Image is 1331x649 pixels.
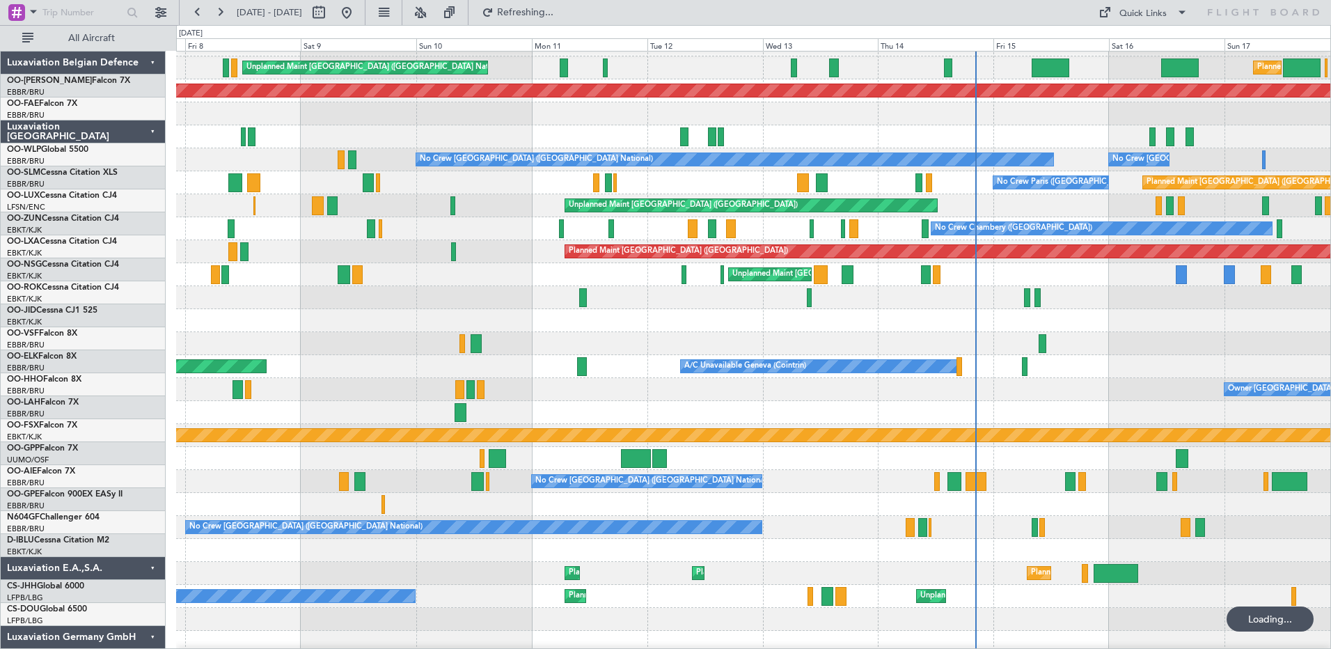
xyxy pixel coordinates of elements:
a: LFSN/ENC [7,202,45,212]
a: OO-SLMCessna Citation XLS [7,169,118,177]
div: Tue 12 [647,38,763,51]
a: N604GFChallenger 604 [7,513,100,522]
span: OO-HHO [7,375,43,384]
a: EBBR/BRU [7,524,45,534]
a: CS-JHHGlobal 6000 [7,582,84,591]
a: EBBR/BRU [7,340,45,350]
div: Planned Maint [GEOGRAPHIC_DATA] ([GEOGRAPHIC_DATA]) [696,563,915,584]
button: Quick Links [1092,1,1195,24]
a: OO-ELKFalcon 8X [7,352,77,361]
div: No Crew Chambery ([GEOGRAPHIC_DATA]) [935,218,1092,239]
div: Mon 11 [532,38,647,51]
div: Sat 9 [301,38,416,51]
a: UUMO/OSF [7,455,49,465]
div: Quick Links [1119,7,1167,21]
span: OO-GPP [7,444,40,453]
span: CS-JHH [7,582,37,591]
a: OO-LUXCessna Citation CJ4 [7,191,117,200]
div: Planned Maint [GEOGRAPHIC_DATA] ([GEOGRAPHIC_DATA]) [569,586,788,607]
a: OO-LXACessna Citation CJ4 [7,237,117,246]
a: EBKT/KJK [7,547,42,557]
div: Wed 13 [763,38,879,51]
a: OO-NSGCessna Citation CJ4 [7,260,119,269]
a: EBKT/KJK [7,317,42,327]
a: OO-WLPGlobal 5500 [7,146,88,154]
span: N604GF [7,513,40,522]
span: OO-FSX [7,421,39,430]
div: No Crew Paris ([GEOGRAPHIC_DATA]) [997,172,1135,193]
div: Unplanned Maint [GEOGRAPHIC_DATA] ([GEOGRAPHIC_DATA]) [920,586,1149,607]
a: OO-HHOFalcon 8X [7,375,81,384]
input: Trip Number [42,2,123,23]
span: OO-ELK [7,352,38,361]
div: Fri 15 [993,38,1109,51]
div: Planned Maint [GEOGRAPHIC_DATA] ([GEOGRAPHIC_DATA]) [1031,563,1250,584]
a: OO-ROKCessna Citation CJ4 [7,283,119,292]
a: OO-VSFFalcon 8X [7,329,77,338]
a: OO-GPEFalcon 900EX EASy II [7,490,123,499]
span: OO-AIE [7,467,37,476]
span: OO-NSG [7,260,42,269]
a: EBBR/BRU [7,501,45,511]
div: Loading... [1227,607,1314,632]
span: OO-WLP [7,146,41,154]
a: EBBR/BRU [7,179,45,189]
a: EBKT/KJK [7,432,42,442]
a: OO-ZUNCessna Citation CJ4 [7,214,119,223]
a: LFPB/LBG [7,616,43,626]
span: OO-FAE [7,100,39,108]
a: OO-[PERSON_NAME]Falcon 7X [7,77,130,85]
div: A/C Unavailable Geneva (Cointrin) [684,356,806,377]
span: [DATE] - [DATE] [237,6,302,19]
div: Unplanned Maint [GEOGRAPHIC_DATA]-[GEOGRAPHIC_DATA] [732,264,957,285]
a: EBBR/BRU [7,386,45,396]
span: OO-[PERSON_NAME] [7,77,92,85]
a: EBBR/BRU [7,363,45,373]
a: OO-GPPFalcon 7X [7,444,78,453]
div: Fri 8 [185,38,301,51]
span: CS-DOU [7,605,40,613]
a: OO-LAHFalcon 7X [7,398,79,407]
a: EBBR/BRU [7,156,45,166]
span: OO-LUX [7,191,40,200]
div: Sun 10 [416,38,532,51]
a: OO-FAEFalcon 7X [7,100,77,108]
a: EBBR/BRU [7,478,45,488]
a: D-IBLUCessna Citation M2 [7,536,109,545]
div: Sat 16 [1109,38,1224,51]
div: No Crew [GEOGRAPHIC_DATA] ([GEOGRAPHIC_DATA] National) [189,517,423,538]
span: OO-GPE [7,490,40,499]
div: Unplanned Maint [GEOGRAPHIC_DATA] ([GEOGRAPHIC_DATA] National) [246,57,508,78]
div: Planned Maint [GEOGRAPHIC_DATA] ([GEOGRAPHIC_DATA]) [569,563,788,584]
div: Planned Maint [GEOGRAPHIC_DATA] ([GEOGRAPHIC_DATA]) [569,241,788,262]
a: OO-AIEFalcon 7X [7,467,75,476]
span: OO-LXA [7,237,40,246]
div: Thu 14 [878,38,993,51]
span: D-IBLU [7,536,34,545]
span: OO-ROK [7,283,42,292]
a: EBKT/KJK [7,225,42,235]
span: OO-LAH [7,398,40,407]
div: No Crew [GEOGRAPHIC_DATA] ([GEOGRAPHIC_DATA] National) [535,471,769,492]
a: OO-FSXFalcon 7X [7,421,77,430]
a: EBKT/KJK [7,271,42,281]
a: EBKT/KJK [7,248,42,258]
span: OO-ZUN [7,214,42,223]
div: Unplanned Maint [GEOGRAPHIC_DATA] ([GEOGRAPHIC_DATA]) [569,195,798,216]
a: EBBR/BRU [7,87,45,97]
button: Refreshing... [475,1,559,24]
a: OO-JIDCessna CJ1 525 [7,306,97,315]
div: [DATE] [179,28,203,40]
button: All Aircraft [15,27,151,49]
div: No Crew [GEOGRAPHIC_DATA] ([GEOGRAPHIC_DATA] National) [420,149,653,170]
span: Refreshing... [496,8,555,17]
a: EBBR/BRU [7,110,45,120]
a: CS-DOUGlobal 6500 [7,605,87,613]
span: OO-VSF [7,329,39,338]
span: OO-SLM [7,169,40,177]
a: EBBR/BRU [7,409,45,419]
span: All Aircraft [36,33,147,43]
a: LFPB/LBG [7,593,43,603]
a: EBKT/KJK [7,294,42,304]
span: OO-JID [7,306,36,315]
